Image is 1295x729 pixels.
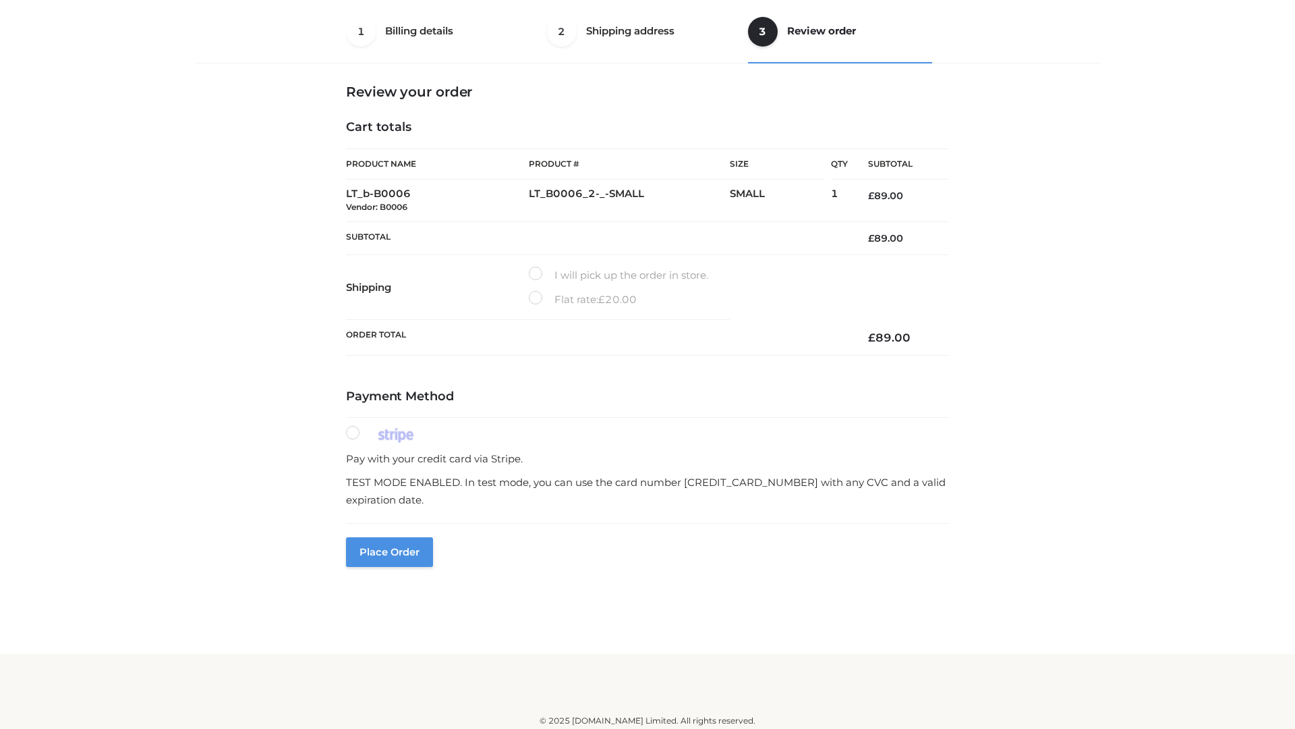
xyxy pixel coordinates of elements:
span: £ [868,190,874,202]
h3: Review your order [346,84,949,100]
bdi: 20.00 [598,293,637,306]
th: Shipping [346,255,529,320]
td: 1 [831,180,848,222]
th: Product Name [346,148,529,180]
th: Qty [831,148,848,180]
span: £ [598,293,605,306]
bdi: 89.00 [868,331,911,344]
bdi: 89.00 [868,232,903,244]
p: TEST MODE ENABLED. In test mode, you can use the card number [CREDIT_CARD_NUMBER] with any CVC an... [346,474,949,508]
bdi: 89.00 [868,190,903,202]
div: © 2025 [DOMAIN_NAME] Limited. All rights reserved. [200,714,1095,728]
th: Order Total [346,320,848,356]
span: £ [868,232,874,244]
td: LT_b-B0006 [346,180,529,222]
th: Subtotal [346,221,848,254]
label: Flat rate: [529,291,637,308]
label: I will pick up the order in store. [529,267,708,284]
h4: Payment Method [346,389,949,404]
span: £ [868,331,875,344]
th: Subtotal [848,149,949,180]
small: Vendor: B0006 [346,202,407,212]
th: Product # [529,148,730,180]
th: Size [730,149,824,180]
td: LT_B0006_2-_-SMALL [529,180,730,222]
button: Place order [346,537,433,567]
h4: Cart totals [346,120,949,135]
td: SMALL [730,180,831,222]
p: Pay with your credit card via Stripe. [346,450,949,468]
